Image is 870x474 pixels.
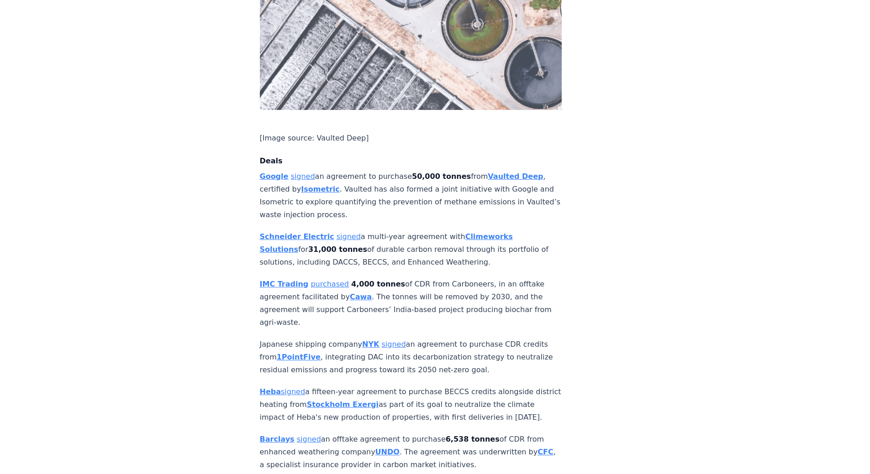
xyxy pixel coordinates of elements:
strong: 50,000 tonnes [412,172,471,181]
a: signed [337,232,361,241]
p: an agreement to purchase from , certified by . Vaulted has also formed a joint initiative with Go... [260,170,562,221]
a: Isometric [301,185,340,193]
a: Stockholm Exergi [307,400,379,409]
p: of CDR from Carboneers, in an offtake agreement facilitated by . The tonnes will be removed by 20... [260,278,562,329]
a: signed [382,340,406,349]
a: Google [260,172,289,181]
p: [Image source: Vaulted Deep] [260,132,562,145]
a: Schneider Electric [260,232,334,241]
a: IMC Trading [260,280,309,288]
a: Heba [260,387,281,396]
a: signed [281,387,305,396]
a: Cawa [350,292,372,301]
p: an offtake agreement to purchase of CDR from enhanced weathering company . The agreement was unde... [260,433,562,471]
strong: 4,000 tonnes [351,280,405,288]
p: Japanese shipping company an agreement to purchase CDR credits from , integrating DAC into its de... [260,338,562,376]
a: Barclays [260,435,295,443]
a: signed [297,435,321,443]
a: Vaulted Deep [488,172,543,181]
a: UNDO [375,448,400,456]
strong: 31,000 tonnes [308,245,367,254]
a: 1PointFive [277,353,321,361]
strong: 6,538 tonnes [446,435,500,443]
strong: Deals [260,156,283,165]
a: Climeworks Solutions [260,232,513,254]
a: CFC [538,448,553,456]
p: a fifteen-year agreement to purchase BECCS credits alongside district heating from as part of its... [260,385,562,424]
p: a multi-year agreement with for of durable carbon removal through its portfolio of solutions, inc... [260,230,562,269]
a: signed [291,172,315,181]
a: purchased [311,280,349,288]
a: NYK [362,340,379,349]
